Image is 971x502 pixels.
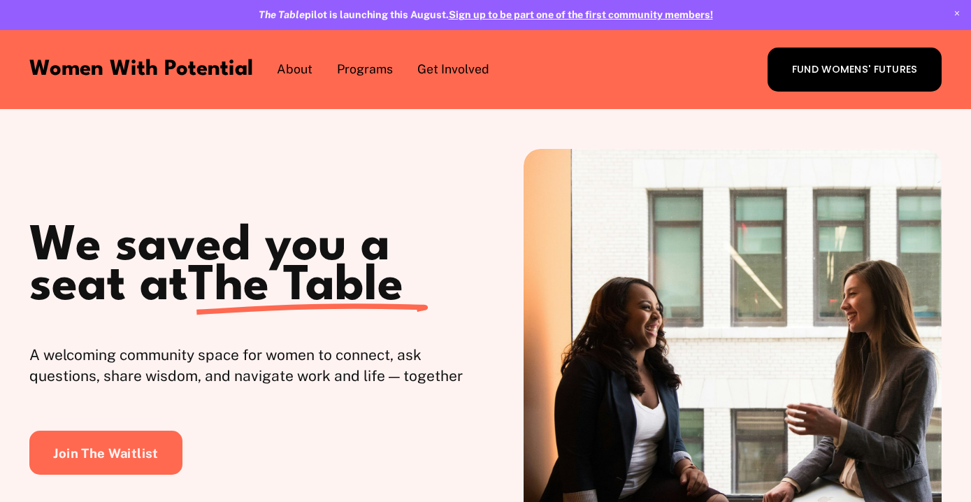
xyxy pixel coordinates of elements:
[259,8,305,20] em: The Table
[337,59,393,79] a: folder dropdown
[29,345,486,386] p: A welcoming community space for women to connect, ask questions, share wisdom, and navigate work ...
[188,263,403,310] span: The Table
[259,8,449,20] strong: pilot is launching this August.
[29,59,253,80] a: Women With Potential
[417,59,489,79] a: folder dropdown
[768,48,942,92] a: FUND WOMENS' FUTURES
[277,59,312,79] a: folder dropdown
[449,8,713,20] a: Sign up to be part one of the first community members!
[417,61,489,78] span: Get Involved
[29,227,486,308] h1: We saved you a seat at
[277,61,312,78] span: About
[337,61,393,78] span: Programs
[29,431,183,475] a: Join The Waitlist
